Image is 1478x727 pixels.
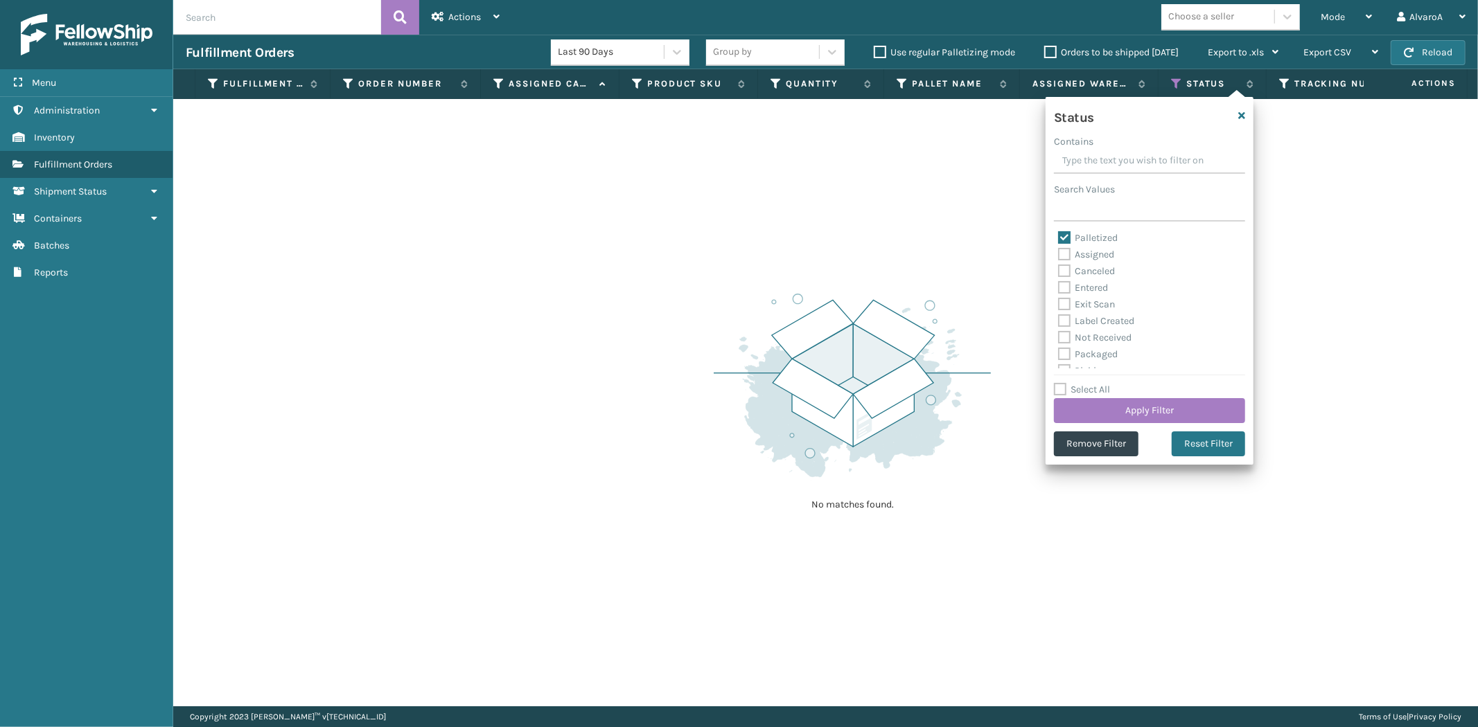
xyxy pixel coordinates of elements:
p: Copyright 2023 [PERSON_NAME]™ v [TECHNICAL_ID] [190,706,386,727]
span: Batches [34,240,69,251]
label: Quantity [786,78,857,90]
div: Group by [713,45,752,60]
label: Search Values [1054,182,1115,197]
label: Assigned [1058,249,1114,260]
a: Privacy Policy [1409,712,1461,721]
div: Choose a seller [1168,10,1234,24]
input: Type the text you wish to filter on [1054,149,1245,174]
button: Remove Filter [1054,431,1138,456]
label: Fulfillment Order Id [223,78,303,90]
label: Exit Scan [1058,298,1115,310]
button: Reload [1391,40,1466,65]
span: Administration [34,105,100,116]
label: Product SKU [647,78,731,90]
img: logo [21,14,152,55]
span: Export CSV [1303,46,1351,58]
label: Orders to be shipped [DATE] [1044,46,1179,58]
a: Terms of Use [1359,712,1407,721]
label: Assigned Warehouse [1032,78,1132,90]
span: Actions [448,11,481,23]
span: Shipment Status [34,186,107,197]
span: Actions [1368,72,1464,95]
label: Entered [1058,282,1108,294]
button: Reset Filter [1172,431,1245,456]
label: Assigned Carrier Service [509,78,592,90]
label: Picking [1058,365,1107,377]
span: Menu [32,77,56,89]
label: Palletized [1058,232,1118,244]
span: Reports [34,267,68,278]
label: Use regular Palletizing mode [874,46,1015,58]
div: Last 90 Days [558,45,665,60]
label: Contains [1054,134,1093,149]
label: Label Created [1058,315,1134,327]
label: Pallet Name [912,78,993,90]
span: Mode [1321,11,1345,23]
label: Canceled [1058,265,1115,277]
span: Fulfillment Orders [34,159,112,170]
span: Containers [34,213,82,224]
button: Apply Filter [1054,398,1245,423]
label: Packaged [1058,348,1118,360]
span: Export to .xls [1208,46,1264,58]
label: Tracking Number [1294,78,1378,90]
label: Order Number [358,78,454,90]
label: Not Received [1058,332,1132,343]
div: | [1359,706,1461,727]
h4: Status [1054,105,1094,126]
span: Inventory [34,132,75,143]
label: Select All [1054,384,1110,395]
label: Status [1186,78,1240,90]
h3: Fulfillment Orders [186,44,294,61]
